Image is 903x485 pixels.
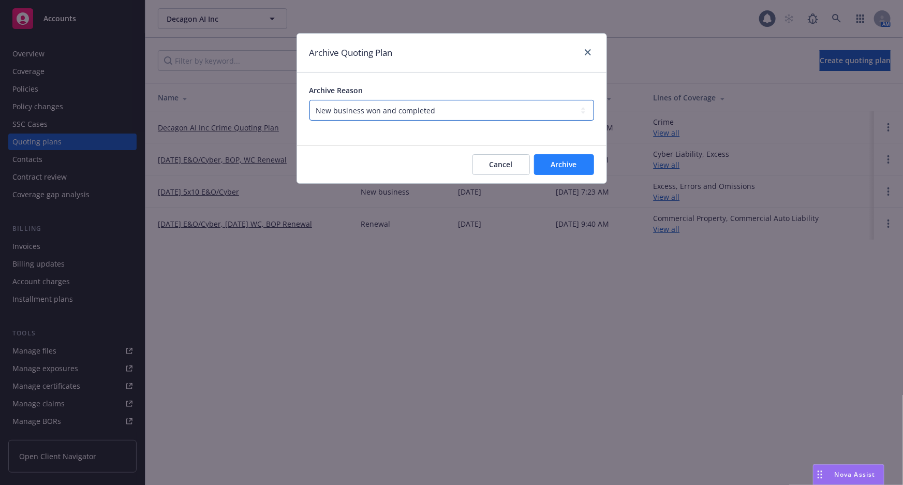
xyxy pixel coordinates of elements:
span: Cancel [490,159,513,169]
span: Nova Assist [835,470,876,479]
a: close [582,46,594,58]
button: Cancel [472,154,530,175]
h1: Archive Quoting Plan [309,46,393,60]
span: Archive Reason [309,85,363,95]
div: Drag to move [813,465,826,484]
button: Archive [534,154,594,175]
button: Nova Assist [813,464,884,485]
span: Archive [551,159,577,169]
